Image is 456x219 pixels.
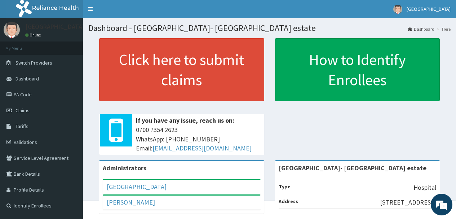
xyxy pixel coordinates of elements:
span: [GEOGRAPHIC_DATA] [407,6,451,12]
span: Claims [16,107,30,114]
h1: Dashboard - [GEOGRAPHIC_DATA]- [GEOGRAPHIC_DATA] estate [88,23,451,33]
b: Type [279,183,291,190]
span: Dashboard [16,75,39,82]
a: [EMAIL_ADDRESS][DOMAIN_NAME] [152,144,252,152]
li: Here [435,26,451,32]
a: [PERSON_NAME] [107,198,155,206]
a: Click here to submit claims [99,38,264,101]
p: Hospital [413,183,436,192]
b: Address [279,198,298,205]
b: If you have any issue, reach us on: [136,116,234,124]
a: Online [25,32,43,38]
b: Administrators [103,164,146,172]
span: Tariffs [16,123,28,130]
p: [STREET_ADDRESS] [380,198,436,207]
a: [GEOGRAPHIC_DATA] [107,183,167,191]
img: User Image [393,5,402,14]
strong: [GEOGRAPHIC_DATA]- [GEOGRAPHIC_DATA] estate [279,164,426,172]
img: User Image [4,22,20,38]
a: How to Identify Enrollees [275,38,440,101]
p: [GEOGRAPHIC_DATA] [25,23,85,30]
span: Switch Providers [16,60,52,66]
span: 0700 7354 2623 WhatsApp: [PHONE_NUMBER] Email: [136,125,261,153]
a: Dashboard [408,26,434,32]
